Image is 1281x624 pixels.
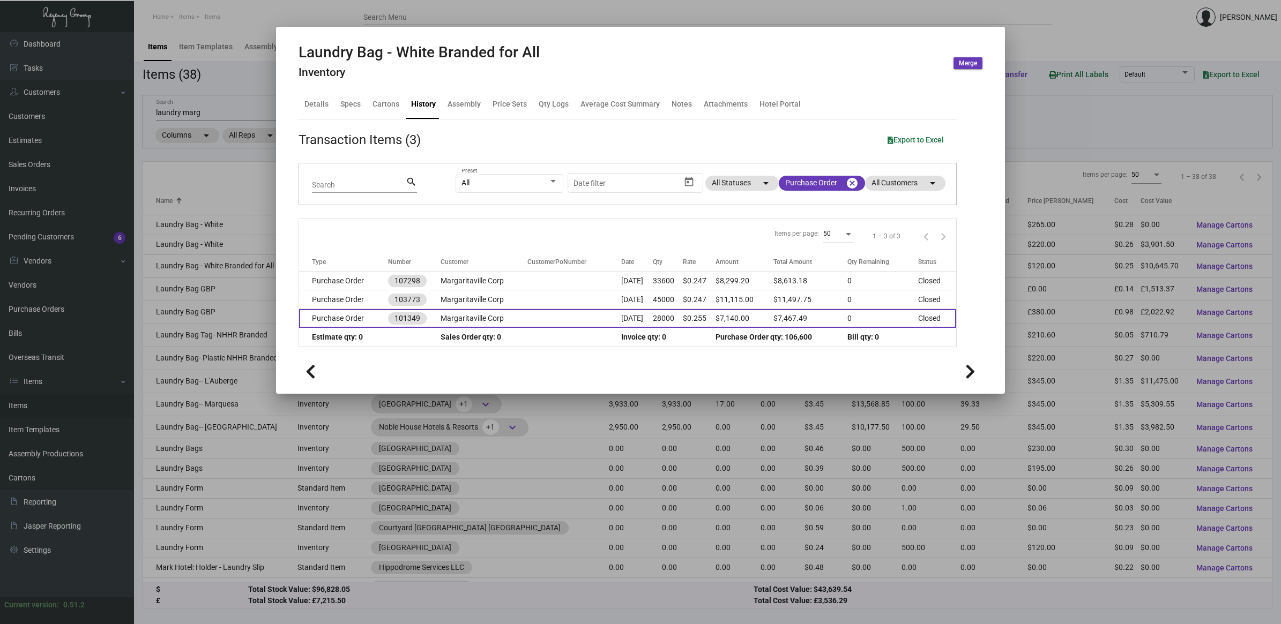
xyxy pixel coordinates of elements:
div: History [411,99,436,110]
td: 45000 [653,290,683,309]
td: [DATE] [621,272,653,290]
div: Attachments [704,99,748,110]
td: $11,497.75 [773,290,847,309]
td: $8,299.20 [716,272,774,290]
input: End date [616,179,667,187]
button: Open calendar [681,173,698,190]
input: Start date [574,179,607,187]
td: $0.247 [683,290,715,309]
td: 0 [847,290,918,309]
div: CustomerPoNumber [527,257,621,267]
span: Sales Order qty: 0 [441,333,501,341]
span: Merge [959,59,977,68]
td: $0.247 [683,272,715,290]
div: Rate [683,257,696,267]
td: $7,140.00 [716,309,774,328]
div: 1 – 3 of 3 [873,231,900,241]
div: Customer [441,257,527,267]
span: Bill qty: 0 [847,333,879,341]
mat-chip: Purchase Order [779,176,865,191]
td: Closed [918,309,956,328]
div: Number [388,257,411,267]
mat-chip: 103773 [388,294,427,306]
td: $0.255 [683,309,715,328]
div: Assembly [448,99,481,110]
mat-icon: arrow_drop_down [759,177,772,190]
div: Customer [441,257,468,267]
div: Amount [716,257,774,267]
div: Qty [653,257,662,267]
mat-icon: arrow_drop_down [926,177,939,190]
div: Status [918,257,936,267]
div: Rate [683,257,715,267]
div: Amount [716,257,739,267]
span: Purchase Order qty: 106,600 [716,333,812,341]
button: Previous page [918,228,935,245]
td: Purchase Order [299,272,388,290]
div: 0.51.2 [63,599,85,611]
div: Price Sets [493,99,527,110]
td: Margaritaville Corp [441,290,527,309]
td: Purchase Order [299,290,388,309]
div: Qty Remaining [847,257,889,267]
div: Date [621,257,634,267]
div: Average Cost Summary [580,99,660,110]
span: Export to Excel [888,136,944,144]
div: Notes [672,99,692,110]
td: [DATE] [621,290,653,309]
td: Closed [918,272,956,290]
mat-chip: 101349 [388,312,427,325]
mat-select: Items per page: [823,229,853,238]
div: Items per page: [774,229,819,238]
span: Invoice qty: 0 [621,333,666,341]
td: 0 [847,309,918,328]
td: 33600 [653,272,683,290]
mat-chip: 107298 [388,275,427,287]
div: Current version: [4,599,59,611]
mat-icon: search [406,176,417,189]
div: Cartons [373,99,399,110]
div: Qty [653,257,683,267]
h4: Inventory [299,66,540,79]
div: CustomerPoNumber [527,257,586,267]
td: Margaritaville Corp [441,309,527,328]
div: Status [918,257,956,267]
div: Total Amount [773,257,847,267]
div: Transaction Items (3) [299,130,421,149]
div: Type [312,257,326,267]
td: 28000 [653,309,683,328]
div: Type [312,257,388,267]
td: $8,613.18 [773,272,847,290]
span: Estimate qty: 0 [312,333,363,341]
mat-icon: cancel [846,177,859,190]
td: [DATE] [621,309,653,328]
mat-chip: All Customers [865,176,945,191]
div: Details [304,99,329,110]
div: Qty Remaining [847,257,918,267]
button: Next page [935,228,952,245]
span: 50 [823,230,831,237]
td: $7,467.49 [773,309,847,328]
span: All [461,178,470,187]
td: $11,115.00 [716,290,774,309]
h2: Laundry Bag - White Branded for All [299,43,540,62]
button: Merge [954,57,982,69]
button: Export to Excel [879,130,952,149]
div: Specs [340,99,361,110]
div: Qty Logs [539,99,569,110]
td: Margaritaville Corp [441,272,527,290]
div: Date [621,257,653,267]
mat-chip: All Statuses [705,176,779,191]
td: 0 [847,272,918,290]
div: Total Amount [773,257,812,267]
div: Number [388,257,441,267]
td: Purchase Order [299,309,388,328]
div: Hotel Portal [759,99,801,110]
td: Closed [918,290,956,309]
